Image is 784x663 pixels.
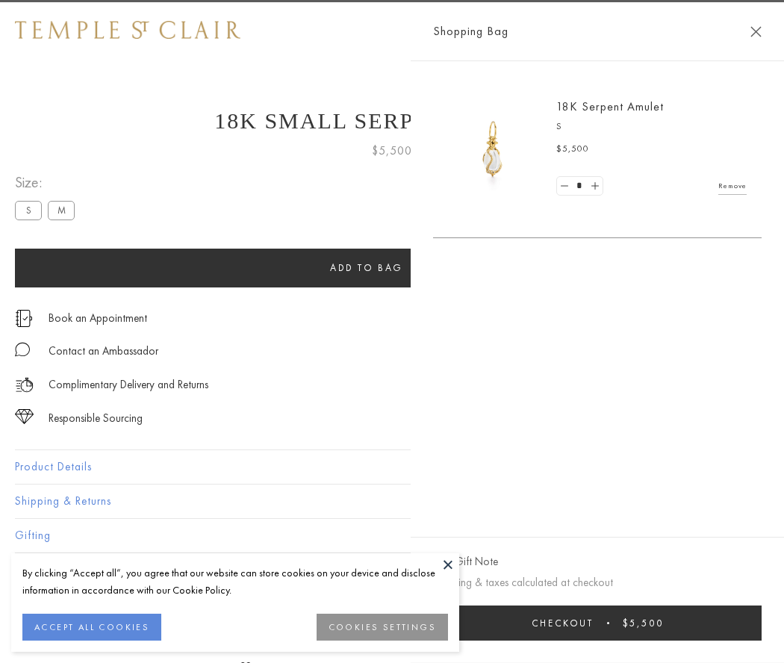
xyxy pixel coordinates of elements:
button: Close Shopping Bag [750,26,762,37]
span: $5,500 [556,142,589,157]
button: Shipping & Returns [15,485,769,518]
img: P51836-E11SERPPV [448,105,538,194]
img: icon_delivery.svg [15,376,34,394]
a: Set quantity to 0 [557,177,572,196]
a: 18K Serpent Amulet [556,99,664,114]
img: icon_sourcing.svg [15,409,34,424]
img: Temple St. Clair [15,21,240,39]
button: Checkout $5,500 [433,606,762,641]
p: Complimentary Delivery and Returns [49,376,208,394]
button: Gifting [15,519,769,552]
h1: 18K Small Serpent Amulet [15,108,769,134]
a: Book an Appointment [49,310,147,326]
label: M [48,201,75,220]
span: $5,500 [372,141,412,161]
button: ACCEPT ALL COOKIES [22,614,161,641]
div: Responsible Sourcing [49,409,143,428]
span: Size: [15,170,81,195]
button: COOKIES SETTINGS [317,614,448,641]
div: By clicking “Accept all”, you agree that our website can store cookies on your device and disclos... [22,564,448,599]
span: $5,500 [623,617,664,629]
span: Shopping Bag [433,22,508,41]
span: Add to bag [330,261,403,274]
p: Shipping & taxes calculated at checkout [433,573,762,592]
img: MessageIcon-01_2.svg [15,342,30,357]
div: Contact an Ambassador [49,342,158,361]
button: Add Gift Note [433,552,498,571]
img: icon_appointment.svg [15,310,33,327]
button: Product Details [15,450,769,484]
a: Set quantity to 2 [587,177,602,196]
p: S [556,119,747,134]
a: Remove [718,178,747,194]
span: Checkout [532,617,594,629]
label: S [15,201,42,220]
button: Add to bag [15,249,718,287]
